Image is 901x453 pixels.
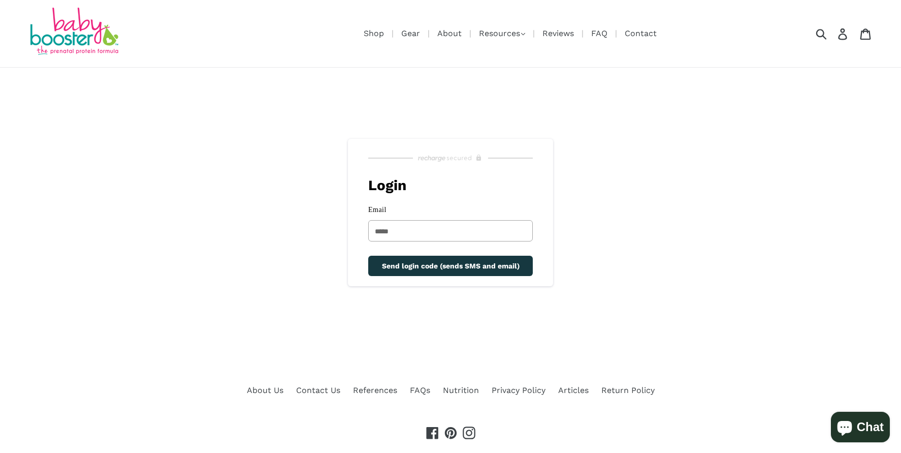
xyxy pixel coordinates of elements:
[432,27,467,40] a: About
[396,27,425,40] a: Gear
[492,385,545,395] a: Privacy Policy
[359,27,389,40] a: Shop
[443,385,479,395] a: Nutrition
[353,385,397,395] a: References
[410,385,430,395] a: FAQs
[382,262,520,270] span: Send login code (sends SMS and email)
[368,206,533,218] label: Email
[474,26,530,41] button: Resources
[620,27,662,40] a: Contact
[348,151,553,165] a: Recharge Subscriptions website
[586,27,613,40] a: FAQ
[368,256,533,276] button: Send login code (sends SMS and email)
[247,385,283,395] a: About Us
[368,177,553,194] h1: Login
[28,8,119,57] img: Baby Booster Prenatal Protein Supplements
[601,385,655,395] a: Return Policy
[828,412,893,445] inbox-online-store-chat: Shopify online store chat
[537,27,579,40] a: Reviews
[558,385,589,395] a: Articles
[819,22,847,45] input: Search
[296,385,340,395] a: Contact Us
